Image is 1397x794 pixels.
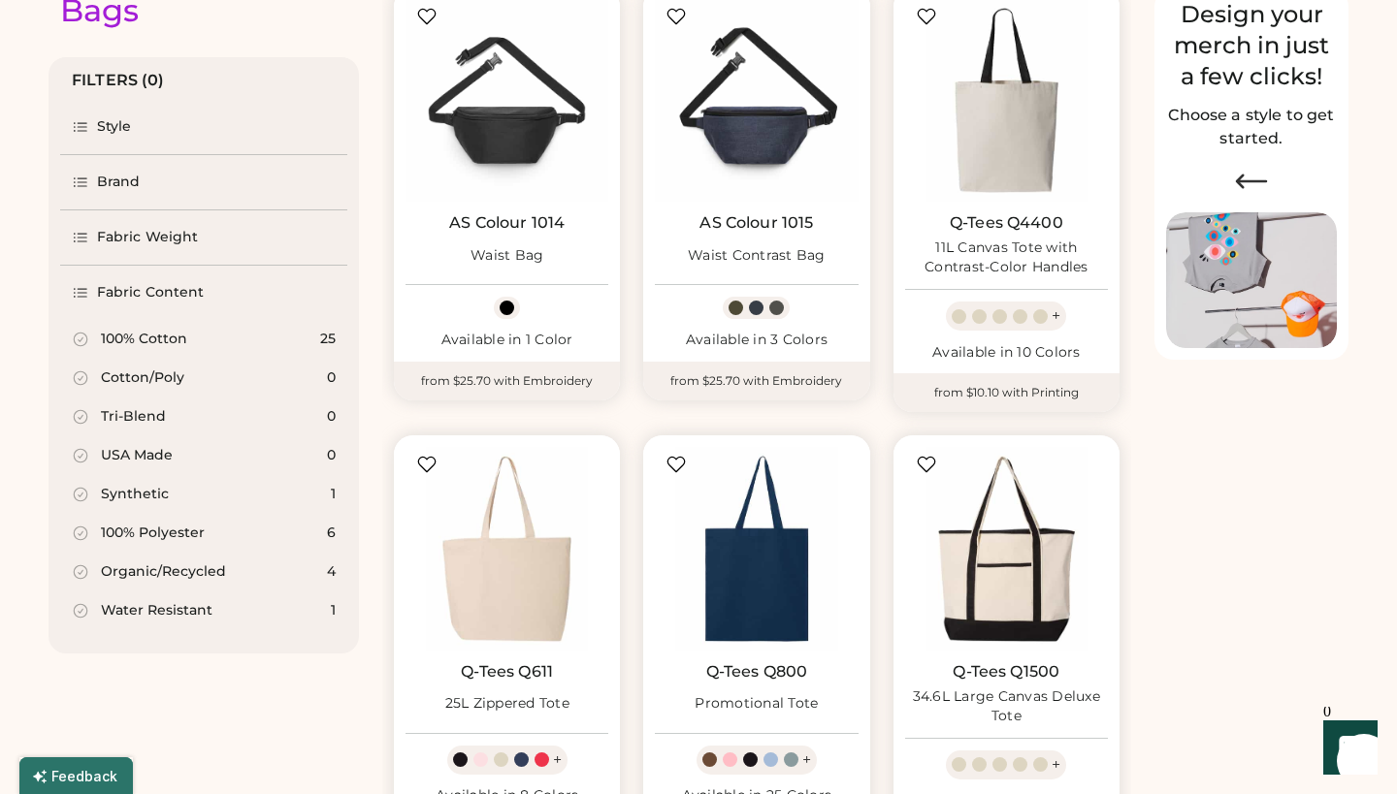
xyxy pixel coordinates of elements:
[905,343,1108,363] div: Available in 10 Colors
[101,446,173,465] div: USA Made
[394,362,620,400] div: from $25.70 with Embroidery
[327,446,336,465] div: 0
[905,447,1108,650] img: Q-Tees Q1500 34.6L Large Canvas Deluxe Tote
[461,662,553,682] a: Q-Tees Q611
[655,447,858,650] img: Q-Tees Q800 Promotional Tote
[553,749,562,771] div: +
[1052,754,1060,776] div: +
[1166,104,1337,150] h2: Choose a style to get started.
[97,117,132,137] div: Style
[97,283,204,302] div: Fabric Content
[406,331,608,350] div: Available in 1 Color
[101,562,226,582] div: Organic/Recycled
[327,562,336,582] div: 4
[101,485,169,504] div: Synthetic
[101,330,187,349] div: 100% Cotton
[406,447,608,650] img: Q-Tees Q611 25L Zippered Tote
[1052,305,1060,327] div: +
[101,368,184,388] div: Cotton/Poly
[331,601,336,620] div: 1
[1305,707,1388,790] iframe: Front Chat
[893,373,1120,412] div: from $10.10 with Printing
[101,407,166,427] div: Tri-Blend
[688,246,826,266] div: Waist Contrast Bag
[471,246,543,266] div: Waist Bag
[97,173,141,192] div: Brand
[802,749,811,771] div: +
[643,362,869,400] div: from $25.70 with Embroidery
[1166,212,1337,349] img: Image of Lisa Congdon Eye Print on T-Shirt and Hat
[706,662,808,682] a: Q-Tees Q800
[327,407,336,427] div: 0
[905,238,1108,277] div: 11L Canvas Tote with Contrast-Color Handles
[327,524,336,543] div: 6
[331,485,336,504] div: 1
[72,69,165,92] div: FILTERS (0)
[905,687,1108,726] div: 34.6L Large Canvas Deluxe Tote
[101,601,212,620] div: Water Resistant
[327,368,336,388] div: 0
[655,331,858,350] div: Available in 3 Colors
[953,662,1059,682] a: Q-Tees Q1500
[695,694,818,714] div: Promotional Tote
[97,228,198,247] div: Fabric Weight
[320,330,336,349] div: 25
[445,694,569,714] div: 25L Zippered Tote
[950,213,1063,233] a: Q-Tees Q4400
[101,524,205,543] div: 100% Polyester
[699,213,813,233] a: AS Colour 1015
[449,213,565,233] a: AS Colour 1014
